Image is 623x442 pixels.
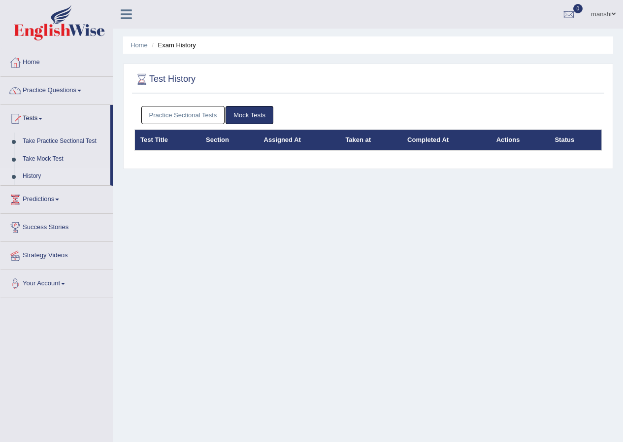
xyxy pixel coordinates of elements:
[0,186,113,210] a: Predictions
[0,242,113,267] a: Strategy Videos
[0,77,113,102] a: Practice Questions
[259,130,340,150] th: Assigned At
[0,49,113,73] a: Home
[134,72,196,87] h2: Test History
[573,4,583,13] span: 0
[141,106,225,124] a: Practice Sectional Tests
[226,106,273,124] a: Mock Tests
[402,130,491,150] th: Completed At
[491,130,550,150] th: Actions
[0,105,110,130] a: Tests
[200,130,259,150] th: Section
[18,168,110,185] a: History
[131,41,148,49] a: Home
[18,150,110,168] a: Take Mock Test
[135,130,201,150] th: Test Title
[549,130,601,150] th: Status
[340,130,402,150] th: Taken at
[149,40,196,50] li: Exam History
[0,214,113,238] a: Success Stories
[18,133,110,150] a: Take Practice Sectional Test
[0,270,113,295] a: Your Account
